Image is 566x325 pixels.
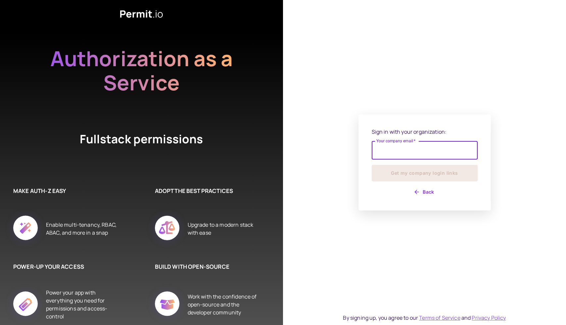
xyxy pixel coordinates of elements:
[372,128,478,136] p: Sign in with your organization:
[155,262,263,271] h6: BUILD WITH OPEN-SOURCE
[155,187,263,195] h6: ADOPT THE BEST PRACTICES
[419,314,460,321] a: Terms of Service
[29,46,254,99] h2: Authorization as a Service
[46,284,122,325] div: Power your app with everything you need for permissions and access-control
[56,131,228,160] h4: Fullstack permissions
[343,314,506,322] div: By signing up, you agree to our and
[372,165,478,181] button: Get my company login links
[376,138,416,144] label: Your company email
[188,284,263,325] div: Work with the confidence of open-source and the developer community
[46,208,122,249] div: Enable multi-tenancy, RBAC, ABAC, and more in a snap
[472,314,506,321] a: Privacy Policy
[13,187,122,195] h6: MAKE AUTH-Z EASY
[372,187,478,197] button: Back
[188,208,263,249] div: Upgrade to a modern stack with ease
[13,262,122,271] h6: POWER-UP YOUR ACCESS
